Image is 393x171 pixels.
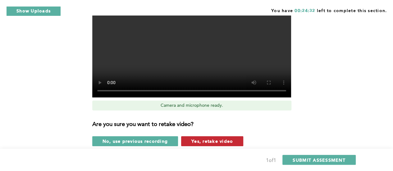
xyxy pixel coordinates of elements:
div: 1 of 1 [266,156,276,165]
span: You have left to complete this section. [271,6,387,14]
button: SUBMIT ASSESSMENT [282,155,355,165]
span: 00:24:32 [295,9,315,13]
span: SUBMIT ASSESSMENT [293,157,345,163]
button: No, use previous recording [92,136,178,146]
button: Yes, retake video [181,136,243,146]
div: Camera and microphone ready. [92,101,291,110]
span: No, use previous recording [103,138,168,144]
button: Show Uploads [6,6,61,16]
h3: Are you sure you want to retake video? [92,121,299,128]
span: Yes, retake video [191,138,233,144]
